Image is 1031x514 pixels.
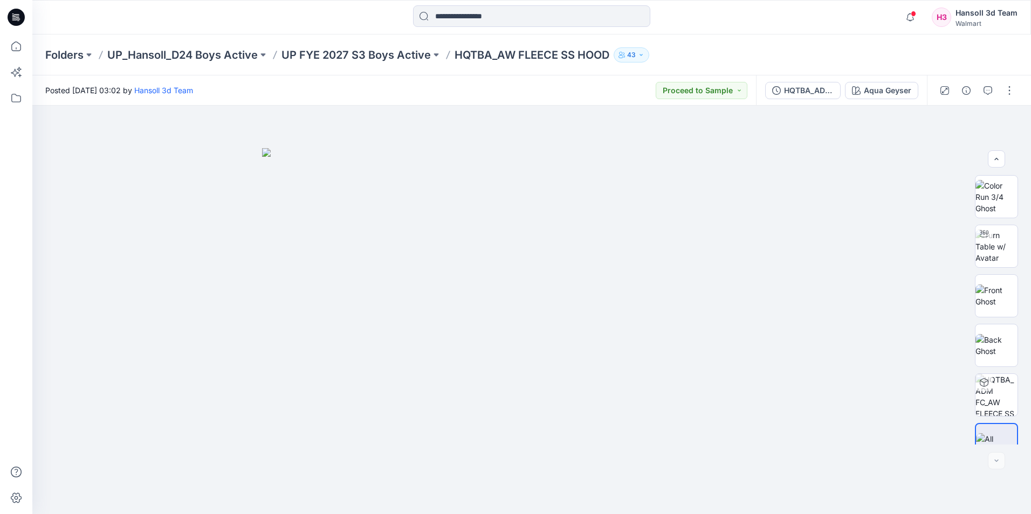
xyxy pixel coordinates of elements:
[134,86,193,95] a: Hansoll 3d Team
[627,49,636,61] p: 43
[765,82,841,99] button: HQTBA_ADM FC_AW FLEECE SS HOOD
[281,47,431,62] a: UP FYE 2027 S3 Boys Active
[932,8,951,27] div: H3
[958,82,975,99] button: Details
[975,374,1018,416] img: HQTBA_ADM FC_AW FLEECE SS HOOD Aqua Geyser
[975,334,1018,357] img: Back Ghost
[975,284,1018,307] img: Front Ghost
[45,47,84,62] a: Folders
[262,148,801,514] img: eyJhbGciOiJIUzI1NiIsImtpZCI6IjAiLCJzbHQiOiJzZXMiLCJ0eXAiOiJKV1QifQ.eyJkYXRhIjp7InR5cGUiOiJzdG9yYW...
[975,180,1018,214] img: Color Run 3/4 Ghost
[976,433,1017,456] img: All colorways
[45,85,193,96] span: Posted [DATE] 03:02 by
[975,230,1018,263] img: Turn Table w/ Avatar
[455,47,609,62] p: HQTBA_AW FLEECE SS HOOD
[956,19,1018,27] div: Walmart
[845,82,918,99] button: Aqua Geyser
[864,85,911,96] div: Aqua Geyser
[614,47,649,62] button: 43
[784,85,834,96] div: HQTBA_ADM FC_AW FLEECE SS HOOD
[956,6,1018,19] div: Hansoll 3d Team
[107,47,258,62] a: UP_Hansoll_D24 Boys Active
